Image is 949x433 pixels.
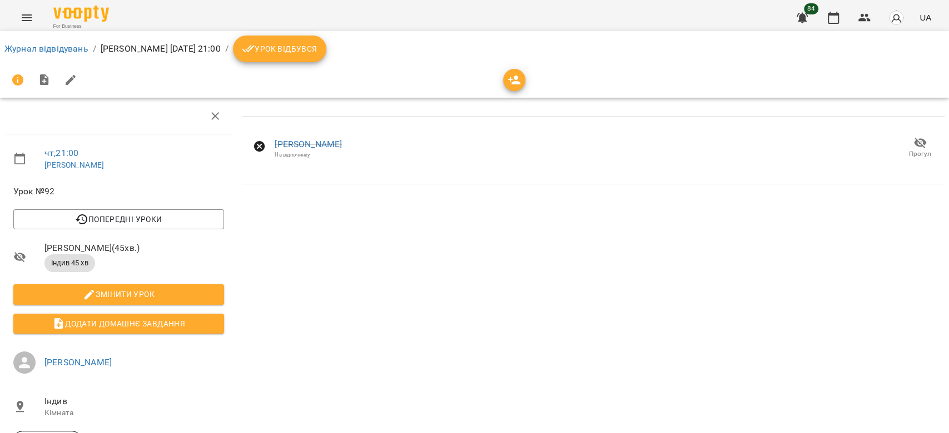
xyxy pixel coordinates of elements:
[44,395,224,408] span: Індив
[93,42,96,56] li: /
[4,43,88,54] a: Журнал відвідувань
[13,284,224,304] button: Змінити урок
[909,149,931,159] span: Прогул
[915,7,936,28] button: UA
[898,132,942,163] button: Прогул
[22,317,215,330] span: Додати домашнє завдання
[242,42,317,56] span: Урок відбувся
[101,42,221,56] p: [PERSON_NAME] [DATE] 21:00
[888,10,904,26] img: avatar_s.png
[920,12,931,23] span: UA
[233,36,326,62] button: Урок відбувся
[44,357,112,367] a: [PERSON_NAME]
[22,213,215,226] span: Попередні уроки
[275,139,342,149] a: [PERSON_NAME]
[44,148,78,158] a: чт , 21:00
[804,3,818,14] span: 84
[53,23,109,30] span: For Business
[44,407,224,419] p: Кімната
[44,258,95,268] span: Індив 45 хв
[22,288,215,301] span: Змінити урок
[13,4,40,31] button: Menu
[225,42,228,56] li: /
[13,314,224,334] button: Додати домашнє завдання
[53,6,109,22] img: Voopty Logo
[13,209,224,229] button: Попередні уроки
[13,185,224,198] span: Урок №92
[4,36,945,62] nav: breadcrumb
[275,151,342,158] div: На відпочинку
[44,160,104,169] a: [PERSON_NAME]
[44,241,224,255] span: [PERSON_NAME] ( 45 хв. )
